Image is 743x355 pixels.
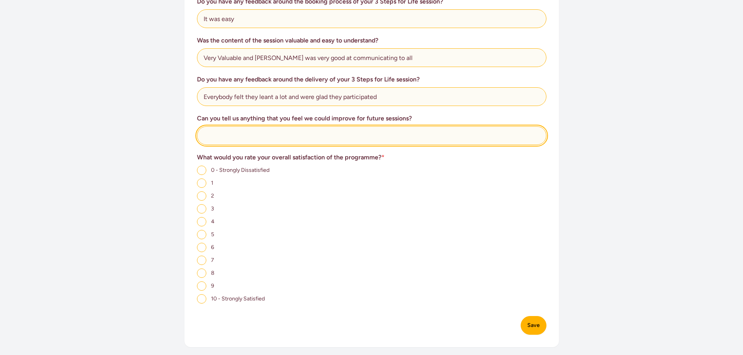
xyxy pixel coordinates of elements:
span: 3 [211,205,214,212]
input: 2 [197,191,206,201]
input: 0 - Strongly Dissatisfied [197,166,206,175]
span: 0 - Strongly Dissatisfied [211,167,270,173]
h3: What would you rate your overall satisfaction of the programme? [197,153,546,162]
button: Save [521,316,546,335]
span: 8 [211,270,215,276]
input: 10 - Strongly Satisfied [197,294,206,304]
input: 3 [197,204,206,214]
span: 4 [211,218,215,225]
span: 6 [211,244,214,251]
input: 1 [197,178,206,188]
span: 2 [211,193,214,199]
input: 7 [197,256,206,265]
span: 10 - Strongly Satisfied [211,295,265,302]
input: 4 [197,217,206,226]
span: 1 [211,180,213,186]
span: 7 [211,257,214,263]
span: 9 [211,283,214,289]
h3: Do you have any feedback around the delivery of your 3 Steps for Life session? [197,75,546,84]
input: 9 [197,281,206,291]
input: 5 [197,230,206,239]
input: 8 [197,268,206,278]
input: 6 [197,243,206,252]
h3: Can you tell us anything that you feel we could improve for future sessions? [197,114,546,123]
h3: Was the content of the session valuable and easy to understand? [197,36,546,45]
span: 5 [211,231,214,238]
